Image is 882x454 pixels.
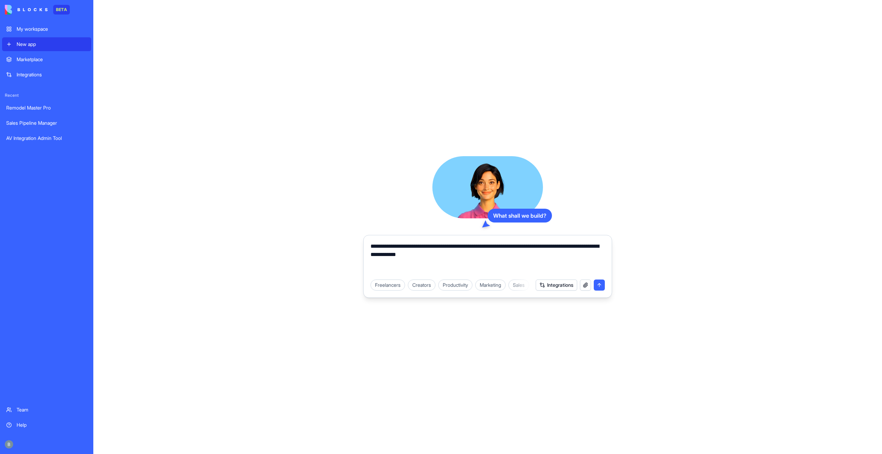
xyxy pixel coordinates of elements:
[6,120,87,126] div: Sales Pipeline Manager
[5,5,70,15] a: BETA
[2,403,91,417] a: Team
[2,22,91,36] a: My workspace
[2,93,91,98] span: Recent
[6,104,87,111] div: Remodel Master Pro
[2,68,91,82] a: Integrations
[53,5,70,15] div: BETA
[5,5,48,15] img: logo
[536,280,577,291] button: Integrations
[2,131,91,145] a: AV Integration Admin Tool
[5,440,13,448] img: ACg8ocIug40qN1SCXJiinWdltW7QsPxROn8ZAVDlgOtPD8eQfXIZmw=s96-c
[2,37,91,51] a: New app
[438,280,472,291] div: Productivity
[17,41,87,48] div: New app
[370,280,405,291] div: Freelancers
[2,418,91,432] a: Help
[488,209,552,223] div: What shall we build?
[17,26,87,32] div: My workspace
[17,71,87,78] div: Integrations
[2,53,91,66] a: Marketplace
[475,280,506,291] div: Marketing
[508,280,529,291] div: Sales
[17,56,87,63] div: Marketplace
[17,422,87,428] div: Help
[2,101,91,115] a: Remodel Master Pro
[2,116,91,130] a: Sales Pipeline Manager
[17,406,87,413] div: Team
[6,135,87,142] div: AV Integration Admin Tool
[408,280,435,291] div: Creators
